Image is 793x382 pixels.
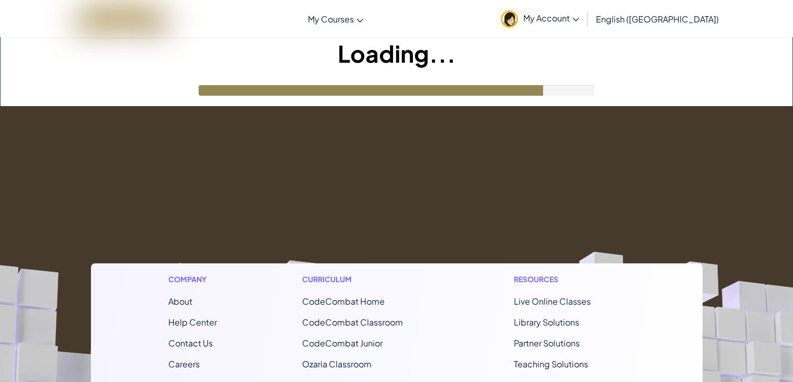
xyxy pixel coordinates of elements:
img: avatar [501,10,518,28]
span: Contact Us [168,338,213,349]
a: Partner Solutions [514,338,580,349]
a: My Courses [303,5,369,33]
a: My Account [496,2,584,35]
a: Ozaria Classroom [302,358,372,369]
a: Live Online Classes [514,296,591,307]
h1: Resources [514,274,625,285]
a: English ([GEOGRAPHIC_DATA]) [591,5,724,33]
img: CodeCombat logo [77,8,168,29]
span: CodeCombat Home [302,296,385,307]
a: Careers [168,358,200,369]
a: About [168,296,192,307]
span: My Courses [308,14,354,25]
a: Library Solutions [514,317,579,328]
h1: Curriculum [302,274,429,285]
a: CodeCombat Junior [302,338,383,349]
h1: Loading... [1,37,792,70]
a: Teaching Solutions [514,358,588,369]
a: Help Center [168,317,217,328]
span: My Account [523,13,579,24]
span: English ([GEOGRAPHIC_DATA]) [596,14,719,25]
h1: Company [168,274,217,285]
a: CodeCombat Classroom [302,317,403,328]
